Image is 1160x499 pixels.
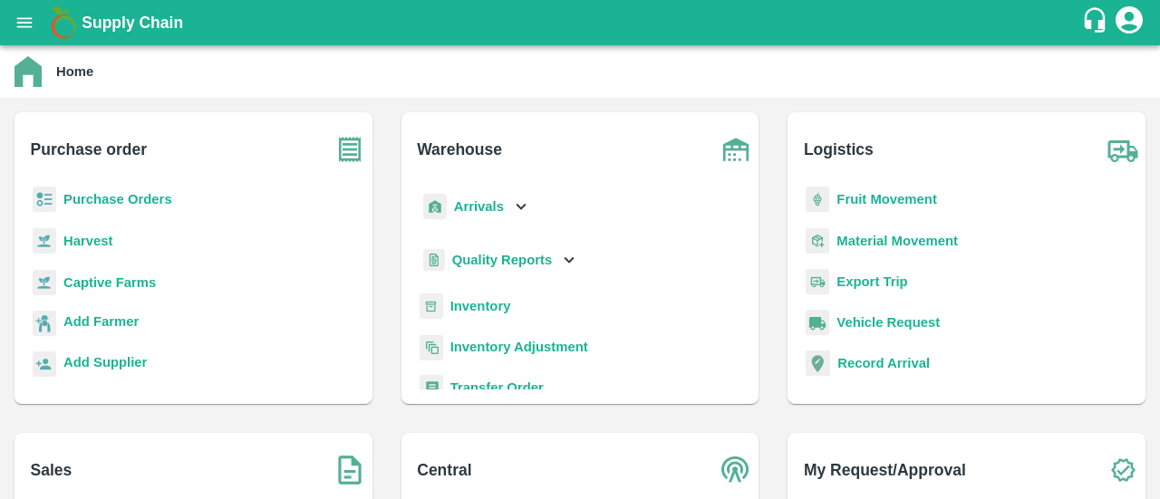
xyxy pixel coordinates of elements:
b: Supply Chain [82,14,183,32]
b: Purchase order [31,137,147,162]
a: Export Trip [836,274,907,289]
img: central [713,447,759,493]
img: soSales [327,447,372,493]
a: Vehicle Request [836,315,940,330]
div: account of current user [1113,4,1145,42]
img: truck [1100,127,1145,172]
img: home [14,56,42,87]
img: reciept [33,187,56,213]
img: supplier [33,351,56,378]
b: Add Supplier [63,355,147,369]
img: inventory [420,334,443,360]
b: Home [56,64,93,79]
b: Warehouse [417,137,502,162]
div: customer-support [1081,6,1113,39]
b: Arrivals [454,199,504,214]
a: Inventory Adjustment [450,340,588,354]
a: Inventory [450,299,511,313]
img: vehicle [806,310,829,336]
img: purchase [327,127,372,172]
b: Add Farmer [63,314,139,329]
a: Fruit Movement [836,192,937,206]
a: Harvest [63,234,112,248]
img: fruit [806,187,829,213]
b: Central [417,457,471,483]
div: Arrivals [420,187,532,227]
a: Purchase Orders [63,192,172,206]
img: whArrival [423,194,447,220]
img: check [1100,447,1145,493]
a: Add Farmer [63,312,139,336]
b: Logistics [804,137,874,162]
a: Supply Chain [82,10,1081,35]
img: recordArrival [806,350,830,376]
a: Record Arrival [837,356,930,370]
img: qualityReport [423,249,445,272]
a: Material Movement [836,234,958,248]
img: warehouse [713,127,759,172]
img: farmer [33,311,56,337]
a: Add Supplier [63,352,147,377]
a: Captive Farms [63,275,156,290]
img: whInventory [420,293,443,320]
img: whTransfer [420,375,443,401]
b: Sales [31,457,72,483]
a: Transfer Order [450,380,544,395]
img: harvest [33,227,56,254]
button: open drawer [4,2,45,43]
img: logo [45,5,82,41]
b: Quality Reports [452,253,553,267]
b: My Request/Approval [804,457,966,483]
img: delivery [806,269,829,295]
img: harvest [33,269,56,296]
img: material [806,227,829,254]
div: Quality Reports [420,242,580,279]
